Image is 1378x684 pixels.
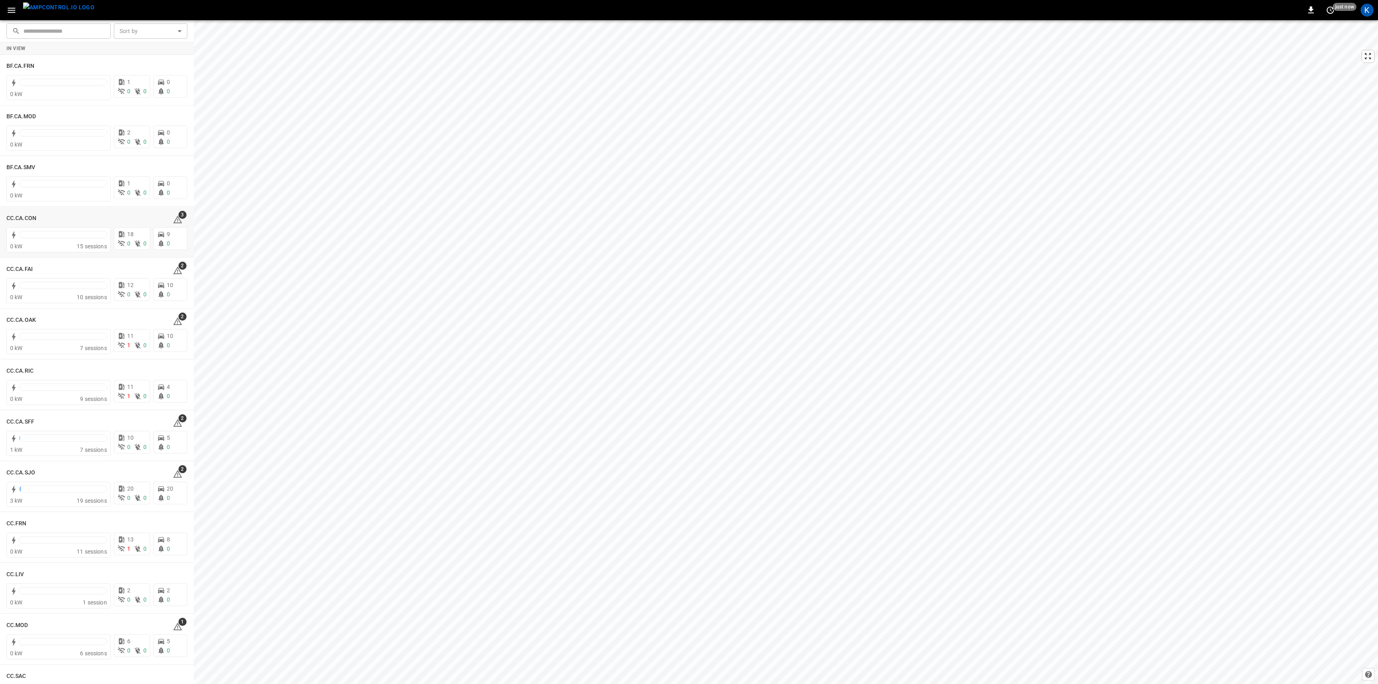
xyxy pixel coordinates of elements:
h6: CC.FRN [6,519,27,528]
span: 4 [167,384,170,390]
span: 0 [127,444,130,450]
span: 11 sessions [77,548,107,555]
span: 0 kW [10,294,23,300]
span: 9 [167,231,170,237]
h6: CC.LIV [6,570,24,579]
span: 2 [167,587,170,594]
h6: CC.CA.CON [6,214,36,223]
span: 11 [127,384,134,390]
span: 20 [127,485,134,492]
span: 7 sessions [80,447,107,453]
span: 0 kW [10,599,23,606]
span: 6 sessions [80,650,107,657]
span: 1 session [83,599,107,606]
h6: BF.CA.FRN [6,62,34,71]
span: 0 [143,240,147,247]
span: 0 [127,88,130,94]
span: 0 [167,79,170,85]
span: 0 [143,189,147,196]
span: 1 [178,618,187,626]
span: 0 [167,393,170,399]
span: 0 [127,240,130,247]
span: 0 kW [10,345,23,351]
span: 0 kW [10,141,23,148]
span: 7 sessions [80,345,107,351]
span: 2 [178,313,187,321]
span: 10 [127,434,134,441]
h6: CC.CA.OAK [6,316,36,325]
span: 0 [167,88,170,94]
h6: CC.CA.FAI [6,265,33,274]
span: 8 [167,536,170,543]
span: 0 [167,444,170,450]
span: 10 [167,282,173,288]
h6: BF.CA.SMV [6,163,35,172]
span: 10 sessions [77,294,107,300]
span: 2 [178,262,187,270]
span: 0 [167,647,170,654]
span: 0 kW [10,650,23,657]
button: set refresh interval [1324,4,1337,17]
h6: CC.CA.SFF [6,418,34,426]
span: just now [1333,3,1357,11]
span: 2 [178,465,187,473]
span: 18 [127,231,134,237]
span: 3 kW [10,497,23,504]
span: 5 [167,638,170,644]
span: 11 [127,333,134,339]
span: 1 [127,393,130,399]
span: 0 [167,189,170,196]
span: 0 [127,495,130,501]
span: 0 [143,393,147,399]
span: 1 [127,342,130,348]
span: 3 [178,211,187,219]
span: 0 [143,88,147,94]
span: 0 kW [10,91,23,97]
span: 9 sessions [80,396,107,402]
span: 0 [167,129,170,136]
span: 0 [167,180,170,187]
span: 19 sessions [77,497,107,504]
span: 1 [127,546,130,552]
span: 0 [143,291,147,298]
span: 0 kW [10,396,23,402]
h6: BF.CA.MOD [6,112,36,121]
span: 20 [167,485,173,492]
span: 0 [143,495,147,501]
span: 0 kW [10,243,23,250]
span: 0 [167,495,170,501]
span: 0 [167,546,170,552]
img: ampcontrol.io logo [23,2,94,13]
h6: CC.CA.RIC [6,367,34,376]
span: 0 [167,291,170,298]
span: 0 kW [10,548,23,555]
h6: CC.CA.SJO [6,468,35,477]
span: 12 [127,282,134,288]
span: 0 [167,596,170,603]
span: 0 [143,444,147,450]
span: 2 [127,587,130,594]
span: 0 [143,596,147,603]
span: 0 [143,647,147,654]
span: 10 [167,333,173,339]
span: 0 [167,342,170,348]
span: 0 [127,596,130,603]
span: 0 [127,189,130,196]
span: 0 [143,342,147,348]
span: 2 [178,414,187,422]
div: profile-icon [1361,4,1374,17]
span: 0 [167,138,170,145]
span: 0 [127,647,130,654]
strong: In View [6,46,26,51]
span: 1 [127,79,130,85]
h6: CC.MOD [6,621,28,630]
span: 1 [127,180,130,187]
span: 0 [127,291,130,298]
span: 13 [127,536,134,543]
span: 0 [167,240,170,247]
span: 1 kW [10,447,23,453]
span: 5 [167,434,170,441]
span: 0 [127,138,130,145]
h6: CC.SAC [6,672,26,681]
span: 0 [143,138,147,145]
